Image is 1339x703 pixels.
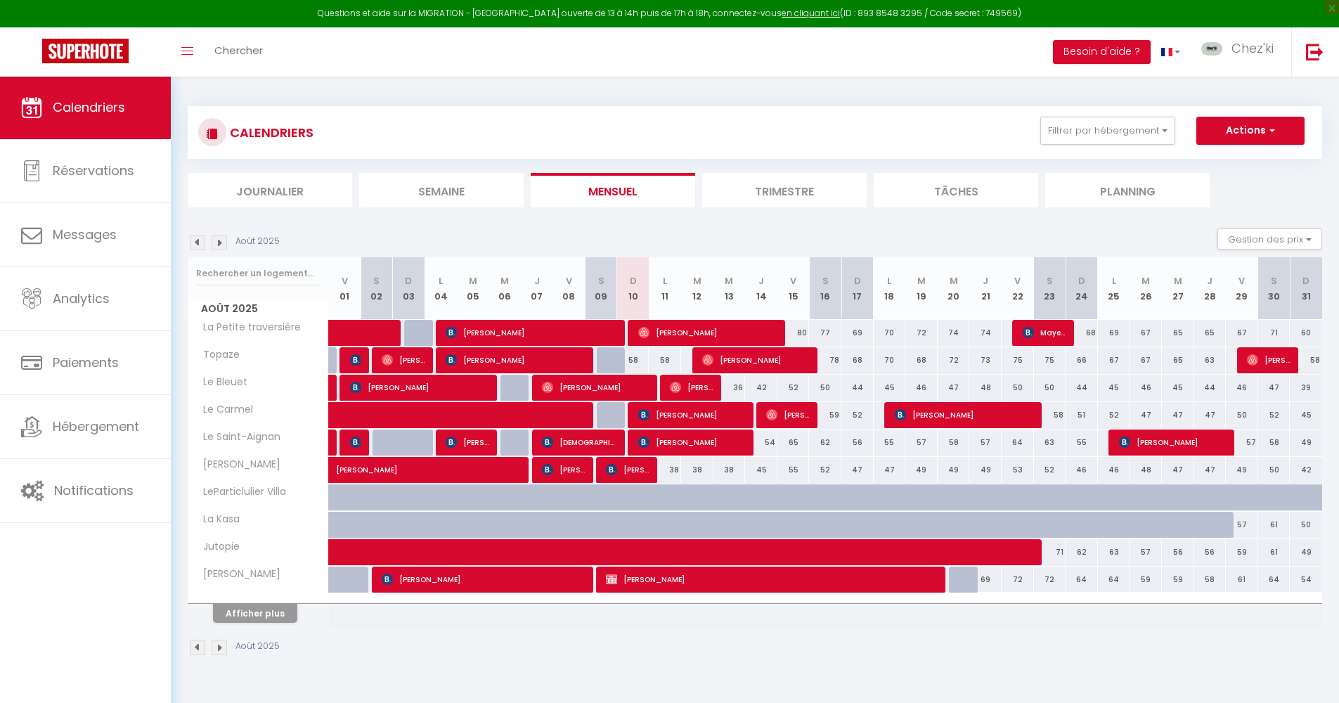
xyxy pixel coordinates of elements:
button: Filtrer par hébergement [1040,117,1175,145]
div: 49 [1290,539,1322,565]
th: 13 [713,257,746,320]
div: 65 [777,430,810,456]
th: 02 [361,257,393,320]
div: 56 [1194,539,1227,565]
div: 70 [874,347,906,373]
li: Journalier [188,173,352,207]
div: 49 [969,457,1002,483]
abbr: M [500,274,509,288]
div: 48 [969,375,1002,401]
span: [PERSON_NAME] [638,429,746,456]
div: 44 [841,375,874,401]
th: 24 [1066,257,1098,320]
button: Afficher plus [213,604,297,623]
div: 45 [874,375,906,401]
div: 67 [1130,320,1162,346]
span: [PERSON_NAME] [190,567,284,582]
div: 46 [905,375,938,401]
abbr: L [1112,274,1116,288]
abbr: D [630,274,637,288]
abbr: V [1014,274,1021,288]
div: 39 [1290,375,1322,401]
div: 77 [809,320,841,346]
div: 64 [1098,567,1130,593]
abbr: D [1078,274,1085,288]
div: 65 [1194,320,1227,346]
div: 65 [1162,320,1194,346]
div: 54 [745,430,777,456]
th: 29 [1226,257,1258,320]
div: 46 [1130,375,1162,401]
abbr: M [1174,274,1182,288]
th: 21 [969,257,1002,320]
div: 74 [938,320,970,346]
div: 64 [1002,430,1034,456]
span: [PERSON_NAME] [1119,429,1227,456]
div: 61 [1258,539,1291,565]
div: 53 [1002,457,1034,483]
div: 58 [938,430,970,456]
span: [PERSON_NAME] [190,457,284,472]
span: Notifications [54,482,134,499]
li: Mensuel [531,173,695,207]
span: Le Bleuet [190,375,251,390]
div: 72 [905,320,938,346]
div: 47 [841,457,874,483]
div: 69 [841,320,874,346]
div: 63 [1034,430,1066,456]
div: 67 [1098,347,1130,373]
th: 12 [681,257,713,320]
span: [DEMOGRAPHIC_DATA] et [PERSON_NAME] [542,429,617,456]
div: 58 [617,347,649,373]
div: 57 [1130,539,1162,565]
img: ... [1201,42,1222,56]
div: 49 [938,457,970,483]
div: 47 [1258,375,1291,401]
span: LeParticlulier Villa [190,484,290,500]
th: 28 [1194,257,1227,320]
span: [PERSON_NAME] [670,374,713,401]
span: [PERSON_NAME] [895,401,1035,428]
div: 67 [1226,320,1258,346]
div: 50 [1258,457,1291,483]
div: 55 [1066,430,1098,456]
span: [PERSON_NAME] [446,319,618,346]
div: 68 [905,347,938,373]
div: 69 [1098,320,1130,346]
div: 63 [1098,539,1130,565]
abbr: S [1271,274,1277,288]
div: 47 [1194,457,1227,483]
div: 51 [1066,402,1098,428]
div: 57 [1226,430,1258,456]
span: Analytics [53,290,110,307]
div: 49 [905,457,938,483]
p: Août 2025 [235,640,280,653]
img: Super Booking [42,39,129,63]
div: 80 [777,320,810,346]
abbr: V [790,274,796,288]
div: 42 [745,375,777,401]
button: Gestion des prix [1217,228,1322,250]
abbr: S [1047,274,1053,288]
div: 47 [1162,402,1194,428]
th: 05 [457,257,489,320]
div: 68 [1066,320,1098,346]
th: 27 [1162,257,1194,320]
li: Semaine [359,173,524,207]
span: [PERSON_NAME] [350,374,490,401]
img: logout [1306,43,1324,60]
div: 59 [1130,567,1162,593]
span: Calendriers [53,98,125,116]
div: 52 [841,402,874,428]
div: 57 [1226,512,1258,538]
span: [PERSON_NAME] [542,374,649,401]
span: [PERSON_NAME] [350,347,361,373]
div: 61 [1258,512,1291,538]
li: Trimestre [702,173,867,207]
div: 59 [1162,567,1194,593]
div: 46 [1066,457,1098,483]
span: [PERSON_NAME] [606,456,649,483]
th: 06 [489,257,521,320]
div: 52 [1258,402,1291,428]
div: 50 [1002,375,1034,401]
